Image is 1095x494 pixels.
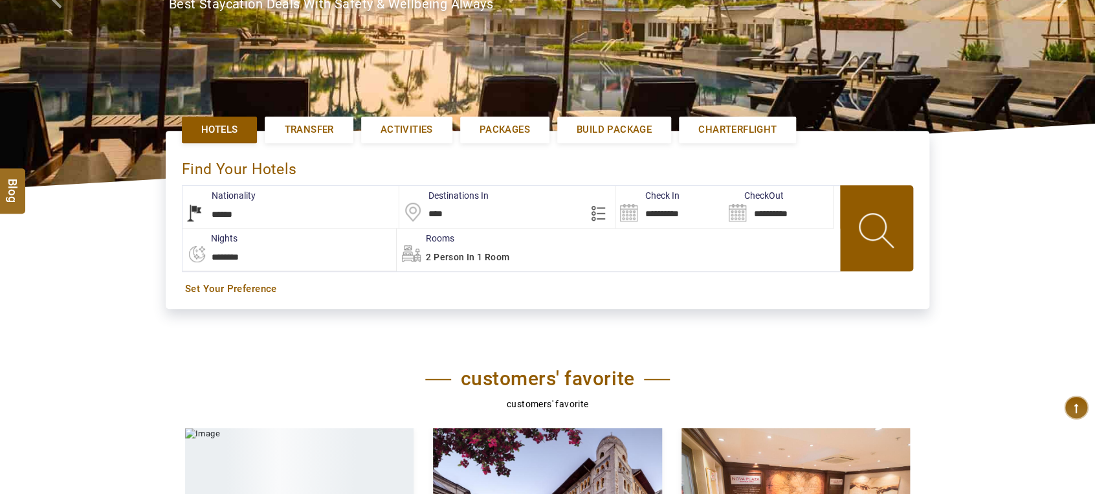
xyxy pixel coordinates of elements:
p: customers' favorite [185,397,910,411]
span: Charterflight [698,123,777,137]
span: Build Package [577,123,652,137]
label: Check In [616,189,680,202]
label: Rooms [397,232,454,245]
a: Set Your Preference [185,282,910,296]
span: Activities [381,123,433,137]
label: nights [182,232,238,245]
a: Build Package [557,117,671,143]
span: Packages [480,123,530,137]
a: Activities [361,117,452,143]
label: CheckOut [725,189,784,202]
span: Transfer [284,123,333,137]
div: Find Your Hotels [182,147,913,185]
a: Hotels [182,117,257,143]
a: Packages [460,117,549,143]
span: Hotels [201,123,238,137]
a: Charterflight [679,117,796,143]
span: Blog [5,178,21,189]
label: Nationality [182,189,256,202]
span: 2 Person in 1 Room [426,252,509,262]
h2: customers' favorite [425,367,670,390]
input: Search [725,186,833,228]
label: Destinations In [399,189,489,202]
a: Transfer [265,117,353,143]
input: Search [616,186,724,228]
